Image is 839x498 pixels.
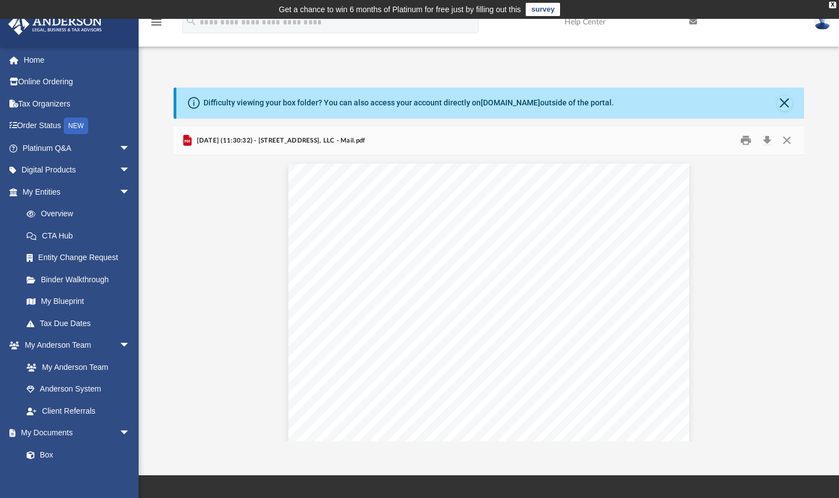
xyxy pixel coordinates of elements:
[8,93,147,115] a: Tax Organizers
[150,16,163,29] i: menu
[185,15,197,27] i: search
[194,136,365,146] span: [DATE] (11:30:32) - [STREET_ADDRESS], LLC - Mail.pdf
[757,132,777,149] button: Download
[8,422,141,444] a: My Documentsarrow_drop_down
[829,2,836,8] div: close
[16,356,136,378] a: My Anderson Team
[279,3,521,16] div: Get a chance to win 6 months of Platinum for free just by filling out this
[16,400,141,422] a: Client Referrals
[8,181,147,203] a: My Entitiesarrow_drop_down
[119,137,141,160] span: arrow_drop_down
[16,247,147,269] a: Entity Change Request
[16,225,147,247] a: CTA Hub
[174,155,804,441] div: File preview
[119,159,141,182] span: arrow_drop_down
[481,98,540,107] a: [DOMAIN_NAME]
[16,291,141,313] a: My Blueprint
[119,181,141,204] span: arrow_drop_down
[64,118,88,134] div: NEW
[16,268,147,291] a: Binder Walkthrough
[16,203,147,225] a: Overview
[119,334,141,357] span: arrow_drop_down
[204,97,614,109] div: Difficulty viewing your box folder? You can also access your account directly on outside of the p...
[16,312,147,334] a: Tax Due Dates
[174,126,804,442] div: Preview
[8,159,147,181] a: Digital Productsarrow_drop_down
[814,14,831,30] img: User Pic
[777,95,792,111] button: Close
[174,155,804,441] div: Document Viewer
[8,71,147,93] a: Online Ordering
[119,422,141,445] span: arrow_drop_down
[8,49,147,71] a: Home
[5,13,105,35] img: Anderson Advisors Platinum Portal
[8,115,147,138] a: Order StatusNEW
[526,3,560,16] a: survey
[8,137,147,159] a: Platinum Q&Aarrow_drop_down
[8,334,141,357] a: My Anderson Teamarrow_drop_down
[776,132,796,149] button: Close
[16,444,136,466] a: Box
[150,21,163,29] a: menu
[735,132,757,149] button: Print
[16,378,141,400] a: Anderson System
